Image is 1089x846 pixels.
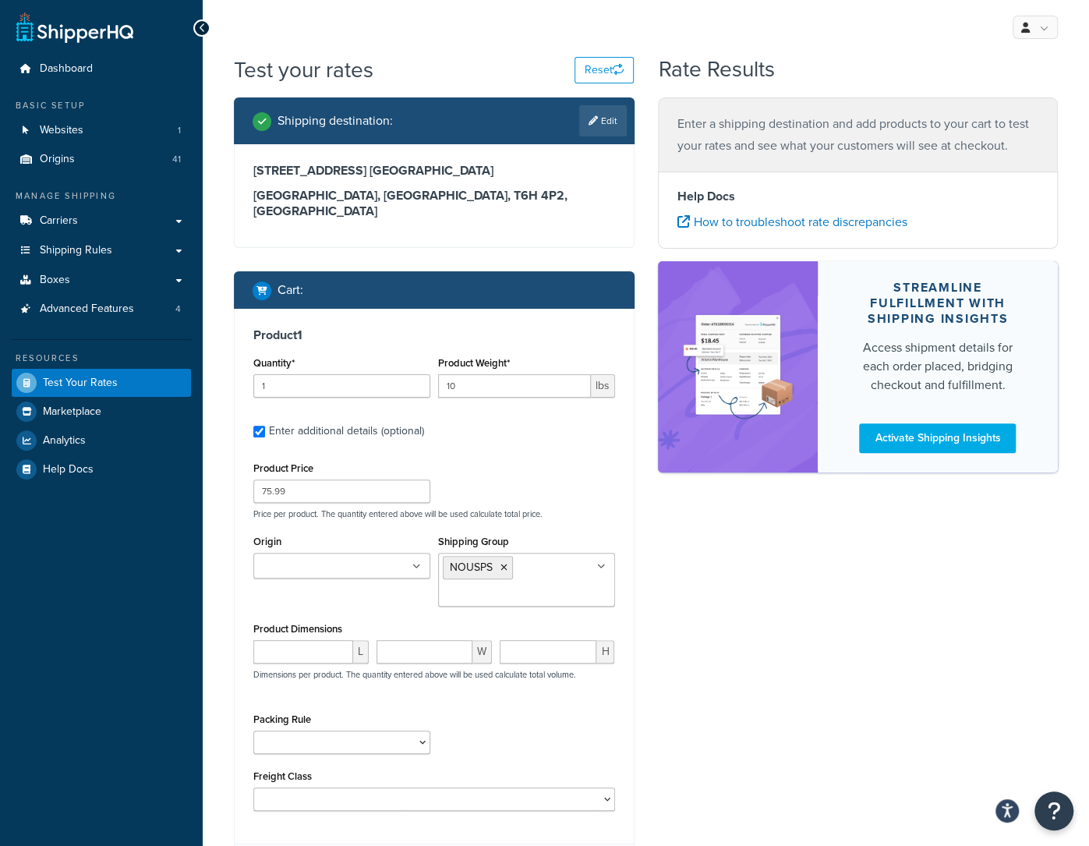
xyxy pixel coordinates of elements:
[1034,791,1073,830] button: Open Resource Center
[12,295,191,324] li: Advanced Features
[253,426,265,437] input: Enter additional details (optional)
[658,58,774,82] h2: Rate Results
[12,99,191,112] div: Basic Setup
[12,455,191,483] a: Help Docs
[43,377,118,390] span: Test Your Rates
[40,244,112,257] span: Shipping Rules
[253,327,615,343] h3: Product 1
[12,145,191,174] a: Origins41
[12,55,191,83] a: Dashboard
[12,189,191,203] div: Manage Shipping
[12,116,191,145] a: Websites1
[12,236,191,265] a: Shipping Rules
[859,423,1016,453] a: Activate Shipping Insights
[12,266,191,295] a: Boxes
[438,357,510,369] label: Product Weight*
[12,427,191,455] a: Analytics
[677,113,1039,157] p: Enter a shipping destination and add products to your cart to test your rates and see what your c...
[253,357,295,369] label: Quantity*
[40,303,134,316] span: Advanced Features
[175,303,181,316] span: 4
[172,153,181,166] span: 41
[438,374,591,398] input: 0.00
[43,434,86,448] span: Analytics
[278,283,303,297] h2: Cart :
[40,274,70,287] span: Boxes
[253,163,615,179] h3: [STREET_ADDRESS] [GEOGRAPHIC_DATA]
[681,285,794,448] img: feature-image-si-e24932ea9b9fcd0ff835db86be1ff8d589347e8876e1638d903ea230a36726be.png
[253,462,313,474] label: Product Price
[253,713,311,725] label: Packing Rule
[278,114,393,128] h2: Shipping destination :
[855,280,1020,327] div: Streamline Fulfillment with Shipping Insights
[12,369,191,397] a: Test Your Rates
[43,463,94,476] span: Help Docs
[12,352,191,365] div: Resources
[677,213,907,231] a: How to troubleshoot rate discrepancies
[178,124,181,137] span: 1
[40,214,78,228] span: Carriers
[249,669,576,680] p: Dimensions per product. The quantity entered above will be used calculate total volume.
[677,187,1039,206] h4: Help Docs
[472,640,492,664] span: W
[253,623,342,635] label: Product Dimensions
[450,559,493,575] span: NOUSPS
[249,508,619,519] p: Price per product. The quantity entered above will be used calculate total price.
[43,405,101,419] span: Marketplace
[353,640,369,664] span: L
[12,398,191,426] a: Marketplace
[12,116,191,145] li: Websites
[253,188,615,219] h3: [GEOGRAPHIC_DATA], [GEOGRAPHIC_DATA], T6H 4P2 , [GEOGRAPHIC_DATA]
[253,536,281,547] label: Origin
[596,640,614,664] span: H
[12,145,191,174] li: Origins
[234,55,373,85] h1: Test your rates
[12,295,191,324] a: Advanced Features4
[591,374,615,398] span: lbs
[253,374,430,398] input: 0.0
[575,57,634,83] button: Reset
[269,420,424,442] div: Enter additional details (optional)
[579,105,627,136] a: Edit
[40,62,93,76] span: Dashboard
[40,153,75,166] span: Origins
[12,207,191,235] a: Carriers
[438,536,509,547] label: Shipping Group
[40,124,83,137] span: Websites
[253,770,312,782] label: Freight Class
[855,338,1020,395] div: Access shipment details for each order placed, bridging checkout and fulfillment.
